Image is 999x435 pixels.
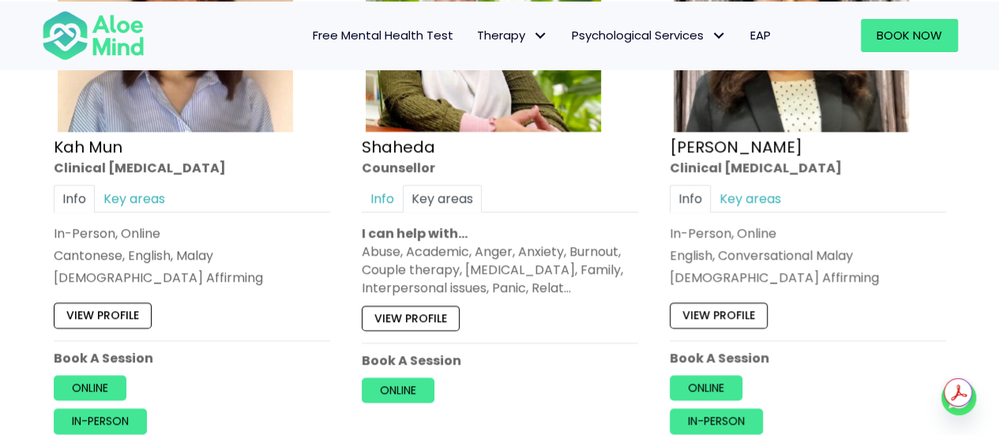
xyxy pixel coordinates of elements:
div: [DEMOGRAPHIC_DATA] Affirming [54,268,330,287]
a: Book Now [861,19,958,52]
a: View profile [670,302,768,328]
p: Book A Session [54,348,330,366]
a: EAP [738,19,783,52]
a: Shaheda [362,135,435,157]
div: Counsellor [362,158,638,176]
a: Info [670,184,711,212]
a: Info [54,184,95,212]
div: Clinical [MEDICAL_DATA] [670,158,946,176]
p: Book A Session [670,348,946,366]
a: Kah Mun [54,135,122,157]
div: In-Person, Online [670,224,946,242]
a: Key areas [403,184,482,212]
span: Psychological Services: submenu [708,24,730,47]
a: Free Mental Health Test [301,19,465,52]
span: Therapy: submenu [529,24,552,47]
a: Online [670,375,742,400]
a: In-person [54,408,147,433]
a: Key areas [711,184,790,212]
span: Free Mental Health Test [313,27,453,43]
p: English, Conversational Malay [670,246,946,264]
span: EAP [750,27,771,43]
span: Book Now [877,27,942,43]
a: In-person [670,408,763,433]
a: Psychological ServicesPsychological Services: submenu [560,19,738,52]
span: Psychological Services [572,27,727,43]
p: Book A Session [362,351,638,369]
a: View profile [362,305,460,330]
a: Key areas [95,184,174,212]
div: Abuse, Academic, Anger, Anxiety, Burnout, Couple therapy, [MEDICAL_DATA], Family, Interpersonal i... [362,242,638,298]
a: [PERSON_NAME] [670,135,802,157]
nav: Menu [165,19,783,52]
img: Aloe mind Logo [42,9,145,62]
div: Clinical [MEDICAL_DATA] [54,158,330,176]
a: Whatsapp [941,381,976,415]
a: TherapyTherapy: submenu [465,19,560,52]
div: In-Person, Online [54,224,330,242]
a: View profile [54,302,152,328]
span: Therapy [477,27,548,43]
p: I can help with… [362,224,638,242]
a: Online [54,375,126,400]
a: Info [362,184,403,212]
div: [DEMOGRAPHIC_DATA] Affirming [670,268,946,287]
p: Cantonese, English, Malay [54,246,330,264]
a: Online [362,377,434,403]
